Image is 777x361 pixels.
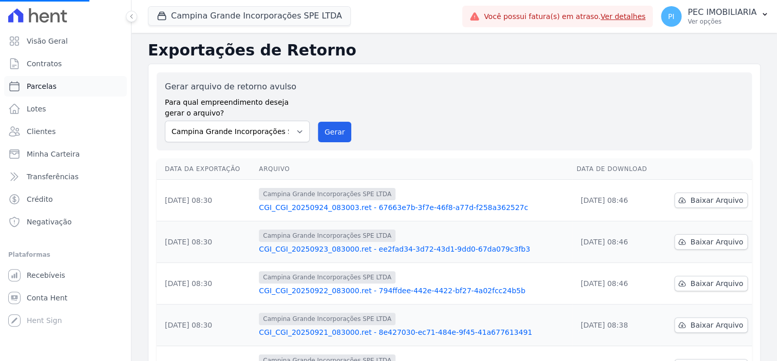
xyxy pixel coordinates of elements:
[4,144,127,164] a: Minha Carteira
[157,180,255,221] td: [DATE] 08:30
[259,244,568,254] a: CGI_CGI_20250923_083000.ret - ee2fad34-3d72-43d1-9dd0-67da079c3fb3
[690,237,743,247] span: Baixar Arquivo
[8,249,123,261] div: Plataformas
[668,13,675,20] span: PI
[690,195,743,205] span: Baixar Arquivo
[318,122,352,142] button: Gerar
[27,172,79,182] span: Transferências
[484,11,646,22] span: Você possui fatura(s) em atraso.
[259,230,395,242] span: Campina Grande Incorporações SPE LTDA
[148,41,761,60] h2: Exportações de Retorno
[653,2,777,31] button: PI PEC IMOBILIARIA Ver opções
[4,99,127,119] a: Lotes
[27,104,46,114] span: Lotes
[572,263,660,305] td: [DATE] 08:46
[27,59,62,69] span: Contratos
[255,159,572,180] th: Arquivo
[27,293,67,303] span: Conta Hent
[572,180,660,221] td: [DATE] 08:46
[4,265,127,286] a: Recebíveis
[259,327,568,337] a: CGI_CGI_20250921_083000.ret - 8e427030-ec71-484e-9f45-41a677613491
[27,81,56,91] span: Parcelas
[4,166,127,187] a: Transferências
[688,17,756,26] p: Ver opções
[27,36,68,46] span: Visão Geral
[688,7,756,17] p: PEC IMOBILIARIA
[259,313,395,325] span: Campina Grande Incorporações SPE LTDA
[572,159,660,180] th: Data de Download
[572,221,660,263] td: [DATE] 08:46
[4,288,127,308] a: Conta Hent
[27,194,53,204] span: Crédito
[27,217,72,227] span: Negativação
[690,320,743,330] span: Baixar Arquivo
[259,202,568,213] a: CGI_CGI_20250924_083003.ret - 67663e7b-3f7e-46f8-a77d-f258a362527c
[27,126,55,137] span: Clientes
[157,159,255,180] th: Data da Exportação
[259,286,568,296] a: CGI_CGI_20250922_083000.ret - 794ffdee-442e-4422-bf27-4a02fcc24b5b
[259,271,395,283] span: Campina Grande Incorporações SPE LTDA
[4,212,127,232] a: Negativação
[674,193,748,208] a: Baixar Arquivo
[690,278,743,289] span: Baixar Arquivo
[4,31,127,51] a: Visão Geral
[165,81,310,93] label: Gerar arquivo de retorno avulso
[674,234,748,250] a: Baixar Arquivo
[4,76,127,97] a: Parcelas
[572,305,660,346] td: [DATE] 08:38
[4,121,127,142] a: Clientes
[4,53,127,74] a: Contratos
[600,12,646,21] a: Ver detalhes
[27,270,65,280] span: Recebíveis
[157,221,255,263] td: [DATE] 08:30
[157,305,255,346] td: [DATE] 08:30
[148,6,351,26] button: Campina Grande Incorporações SPE LTDA
[27,149,80,159] span: Minha Carteira
[674,276,748,291] a: Baixar Arquivo
[157,263,255,305] td: [DATE] 08:30
[165,93,310,119] label: Para qual empreendimento deseja gerar o arquivo?
[4,189,127,210] a: Crédito
[674,317,748,333] a: Baixar Arquivo
[259,188,395,200] span: Campina Grande Incorporações SPE LTDA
